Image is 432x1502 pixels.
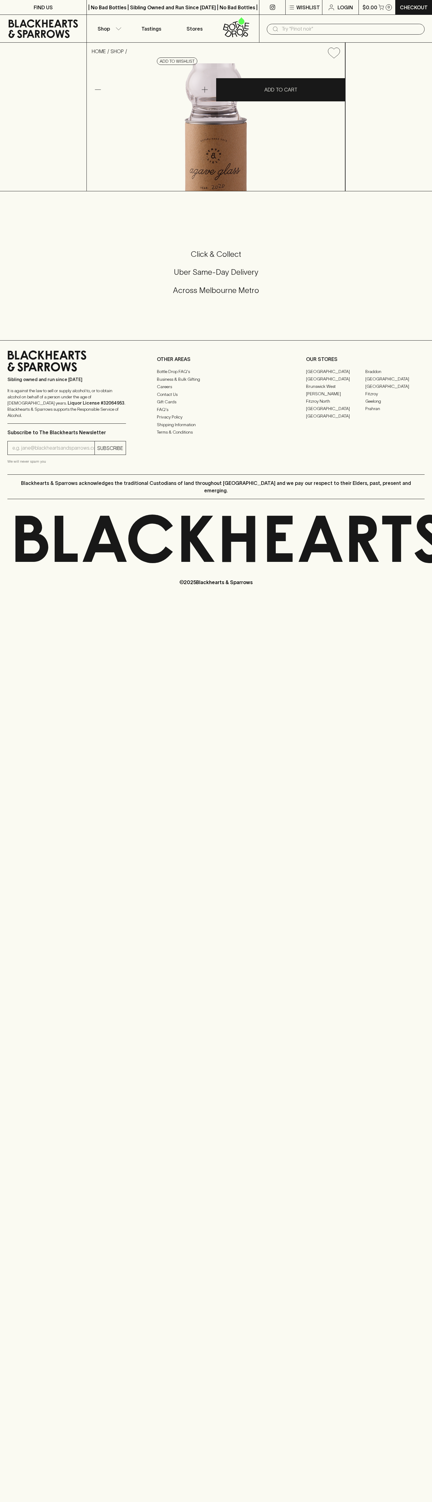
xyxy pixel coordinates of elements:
[157,383,275,391] a: Careers
[7,429,126,436] p: Subscribe to The Blackhearts Newsletter
[157,375,275,383] a: Business & Bulk Gifting
[130,15,173,42] a: Tastings
[388,6,390,9] p: 0
[157,355,275,363] p: OTHER AREAS
[157,406,275,413] a: FAQ's
[68,401,124,405] strong: Liquor License #32064953
[306,405,365,412] a: [GEOGRAPHIC_DATA]
[365,397,425,405] a: Geelong
[157,391,275,398] a: Contact Us
[306,355,425,363] p: OUR STORES
[34,4,53,11] p: FIND US
[306,375,365,383] a: [GEOGRAPHIC_DATA]
[306,390,365,397] a: [PERSON_NAME]
[7,267,425,277] h5: Uber Same-Day Delivery
[98,25,110,32] p: Shop
[365,368,425,375] a: Braddon
[306,383,365,390] a: Brunswick West
[173,15,216,42] a: Stores
[365,390,425,397] a: Fitzroy
[97,444,123,452] p: SUBSCRIBE
[157,57,197,65] button: Add to wishlist
[95,441,126,455] button: SUBSCRIBE
[306,397,365,405] a: Fitzroy North
[363,4,377,11] p: $0.00
[157,421,275,428] a: Shipping Information
[141,25,161,32] p: Tastings
[400,4,428,11] p: Checkout
[157,398,275,406] a: Gift Cards
[7,285,425,295] h5: Across Melbourne Metro
[7,249,425,259] h5: Click & Collect
[111,49,124,54] a: SHOP
[296,4,320,11] p: Wishlist
[12,443,94,453] input: e.g. jane@blackheartsandsparrows.com.au
[7,224,425,328] div: Call to action block
[87,63,345,191] img: 17109.png
[92,49,106,54] a: HOME
[157,414,275,421] a: Privacy Policy
[338,4,353,11] p: Login
[216,78,345,101] button: ADD TO CART
[7,458,126,465] p: We will never spam you
[365,375,425,383] a: [GEOGRAPHIC_DATA]
[282,24,420,34] input: Try "Pinot noir"
[87,15,130,42] button: Shop
[12,479,420,494] p: Blackhearts & Sparrows acknowledges the traditional Custodians of land throughout [GEOGRAPHIC_DAT...
[157,429,275,436] a: Terms & Conditions
[306,368,365,375] a: [GEOGRAPHIC_DATA]
[187,25,203,32] p: Stores
[365,383,425,390] a: [GEOGRAPHIC_DATA]
[306,412,365,420] a: [GEOGRAPHIC_DATA]
[7,376,126,383] p: Sibling owned and run since [DATE]
[157,368,275,375] a: Bottle Drop FAQ's
[365,405,425,412] a: Prahran
[264,86,297,93] p: ADD TO CART
[7,388,126,418] p: It is against the law to sell or supply alcohol to, or to obtain alcohol on behalf of a person un...
[325,45,342,61] button: Add to wishlist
